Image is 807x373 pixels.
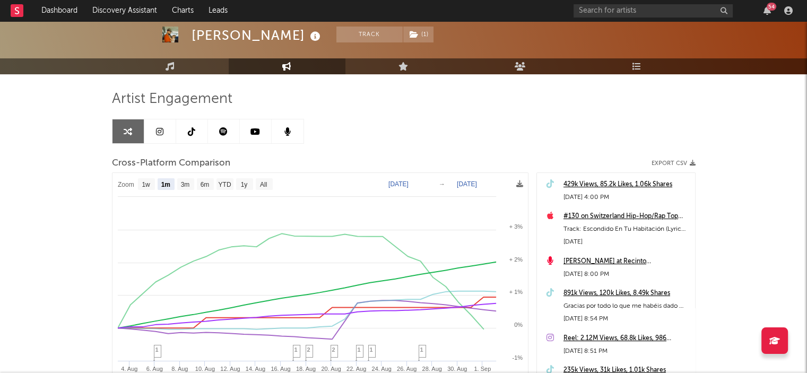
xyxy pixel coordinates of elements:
span: 1 [370,346,373,353]
div: Gracias por todo lo que me habéis dado ❤️Tras muchos meses meditando la decisión he decidido que ... [563,300,690,313]
button: Track [336,27,403,42]
a: [PERSON_NAME] at Recinto [GEOGRAPHIC_DATA][PERSON_NAME] ([DATE]) (CANCELLED) [563,255,690,268]
span: 1 [294,346,298,353]
text: 1. Sep [474,366,491,372]
text: 6. Aug [146,366,162,372]
span: 1 [420,346,423,353]
text: 12. Aug [220,366,240,372]
text: 18. Aug [296,366,315,372]
button: Export CSV [652,160,696,167]
text: 28. Aug [422,366,441,372]
text: + 2% [509,256,523,263]
text: + 1% [509,289,523,295]
text: 8. Aug [171,366,188,372]
a: 429k Views, 85.2k Likes, 1.06k Shares [563,178,690,191]
text: 10. Aug [195,366,214,372]
div: [PERSON_NAME] [192,27,323,44]
span: 1 [155,346,159,353]
div: [DATE] 4:00 PM [563,191,690,204]
span: 2 [332,346,335,353]
text: 4. Aug [121,366,137,372]
text: + 3% [509,223,523,230]
text: 16. Aug [271,366,290,372]
text: 22. Aug [346,366,366,372]
span: 2 [307,346,310,353]
text: → [439,180,445,188]
text: -1% [512,354,523,361]
text: 14. Aug [245,366,265,372]
text: 20. Aug [321,366,341,372]
text: [DATE] [457,180,477,188]
text: 1w [142,181,150,188]
span: Artist Engagement [112,93,232,106]
text: All [259,181,266,188]
span: ( 1 ) [403,27,434,42]
text: 30. Aug [447,366,467,372]
text: 6m [200,181,209,188]
a: 891k Views, 120k Likes, 8.49k Shares [563,287,690,300]
text: 24. Aug [371,366,391,372]
text: Zoom [118,181,134,188]
div: [DATE] 8:00 PM [563,268,690,281]
div: Track: Escondido En Tu Habitación (Lyric Video) [563,223,690,236]
text: [DATE] [388,180,409,188]
div: [DATE] 8:54 PM [563,313,690,325]
a: Reel: 2.12M Views, 68.8k Likes, 986 Comments [563,332,690,345]
text: 26. Aug [396,366,416,372]
text: 1m [161,181,170,188]
text: 1y [240,181,247,188]
div: 54 [767,3,776,11]
span: 1 [358,346,361,353]
a: #130 on Switzerland Hip-Hop/Rap Top Videos [563,210,690,223]
text: 0% [514,322,523,328]
button: (1) [403,27,433,42]
button: 54 [763,6,771,15]
div: [DATE] [563,236,690,248]
input: Search for artists [574,4,733,18]
div: [DATE] 8:51 PM [563,345,690,358]
text: YTD [218,181,231,188]
span: Cross-Platform Comparison [112,157,230,170]
text: 3m [180,181,189,188]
